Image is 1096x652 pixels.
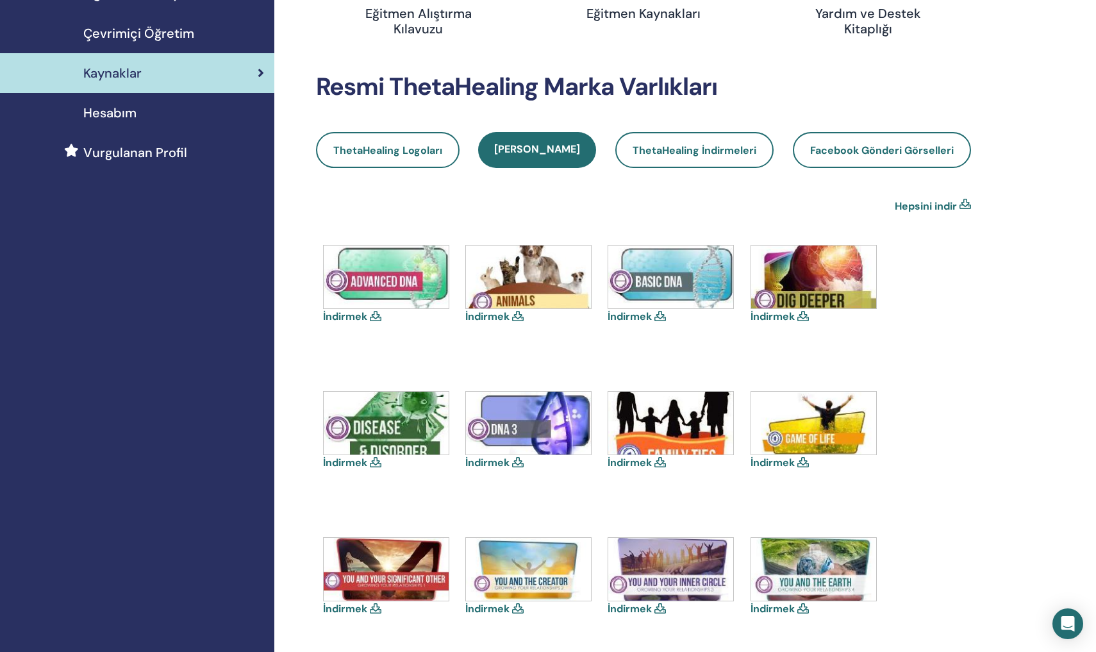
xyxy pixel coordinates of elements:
img: advanced.jpg [324,246,449,308]
span: Hesabım [83,103,137,122]
a: Hepsini indir [895,199,957,214]
img: dna-3.jpg [466,392,591,455]
span: ThetaHealing İndirmeleri [633,144,756,157]
a: İndirmek [323,456,367,469]
a: İndirmek [608,456,652,469]
span: Facebook Gönderi Görselleri [810,144,954,157]
img: growing-your-relationship-4-you-and-the-earth.jpg [751,538,876,601]
a: İndirmek [608,310,652,323]
span: [PERSON_NAME] [494,142,580,156]
img: growing-your-relationship-2-you-and-the-creator.jpg [466,538,591,601]
img: game.jpg [751,392,876,455]
h4: Eğitmen Kaynakları [570,6,717,21]
a: İndirmek [323,310,367,323]
span: ThetaHealing Logoları [333,144,442,157]
span: Kaynaklar [83,63,142,83]
a: İndirmek [751,456,795,469]
h4: Eğitmen Alıştırma Kılavuzu [345,6,492,37]
img: growing-your-relationship-1-you-and-your-significant-others.jpg [324,538,449,601]
span: Çevrimiçi Öğretim [83,24,194,43]
a: İndirmek [465,602,510,615]
img: disease-and-disorder.jpg [324,392,449,455]
img: growing-your-relationship-3-you-and-your-inner-circle.jpg [608,538,733,601]
a: İndirmek [608,602,652,615]
span: Vurgulanan Profil [83,143,187,162]
a: ThetaHealing İndirmeleri [615,132,774,168]
a: İndirmek [751,602,795,615]
a: İndirmek [323,602,367,615]
a: [PERSON_NAME] [478,132,596,168]
img: family-ties.jpg [608,392,733,455]
img: basic.jpg [608,246,733,308]
div: Open Intercom Messenger [1052,608,1083,639]
img: dig-deeper.jpg [751,246,876,308]
a: İndirmek [465,456,510,469]
a: Facebook Gönderi Görselleri [793,132,971,168]
h2: Resmi ThetaHealing Marka Varlıkları [316,72,972,102]
a: İndirmek [751,310,795,323]
a: İndirmek [465,310,510,323]
h4: Yardım ve Destek Kitaplığı [795,6,942,37]
a: ThetaHealing Logoları [316,132,460,168]
img: animal.jpg [466,246,591,308]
